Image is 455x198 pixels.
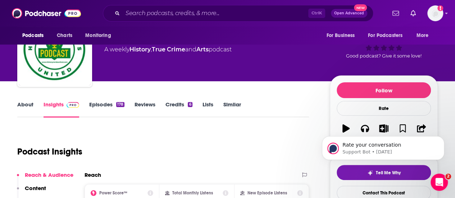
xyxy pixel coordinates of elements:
h1: Podcast Insights [17,146,82,157]
div: 178 [116,102,124,107]
div: message notification from Support Bot, 3w ago. Rate your conversation [11,45,133,69]
a: History [129,46,151,53]
span: Rate your conversation [31,51,90,56]
h2: Total Monthly Listens [172,190,213,195]
img: Podchaser Pro [67,102,79,108]
span: 2 [445,174,451,179]
a: Credits6 [165,101,192,118]
a: Similar [223,101,241,118]
button: tell me why sparkleTell Me Why [337,165,431,180]
span: Good podcast? Give it some love! [346,53,422,59]
img: History Nerds United [19,14,91,86]
a: Charts [52,29,77,42]
iframe: Intercom live chat [431,174,448,191]
button: Follow [337,82,431,98]
img: Podchaser - Follow, Share and Rate Podcasts [12,6,81,20]
button: open menu [411,29,438,42]
span: Tell Me Why [376,170,401,176]
a: About [17,101,33,118]
span: For Business [326,31,355,41]
span: and [185,46,196,53]
p: Reach & Audience [25,171,73,178]
span: For Podcasters [368,31,402,41]
span: Charts [57,31,72,41]
a: Arts [196,46,209,53]
span: Podcasts [22,31,44,41]
a: InsightsPodchaser Pro [44,101,79,118]
h2: Reach [85,171,101,178]
span: New [354,4,367,11]
a: True Crime [152,46,185,53]
div: Search podcasts, credits, & more... [103,5,373,22]
button: Reach & Audience [17,171,73,185]
button: open menu [363,29,413,42]
button: open menu [17,29,53,42]
div: 6 [188,102,192,107]
button: Content [17,185,46,198]
img: Profile image for Support Bot [16,51,28,63]
span: , [151,46,152,53]
button: open menu [80,29,120,42]
button: Show profile menu [427,5,443,21]
span: Monitoring [85,31,111,41]
input: Search podcasts, credits, & more... [123,8,308,19]
button: open menu [321,29,364,42]
span: Ctrl K [308,9,325,18]
h2: New Episode Listens [247,190,287,195]
a: Episodes178 [89,101,124,118]
span: Logged in as smeizlik [427,5,443,21]
a: Show notifications dropdown [408,7,419,19]
p: Message from Support Bot, sent 3w ago [31,57,124,64]
h2: Power Score™ [99,190,127,195]
div: A weekly podcast [104,45,232,54]
a: Reviews [135,101,155,118]
a: Lists [203,101,213,118]
button: Open AdvancedNew [331,9,367,18]
img: tell me why sparkle [367,170,373,176]
a: Show notifications dropdown [390,7,402,19]
svg: Add a profile image [437,5,443,11]
iframe: Intercom notifications message [311,91,455,171]
span: Open Advanced [334,11,364,15]
img: User Profile [427,5,443,21]
span: More [417,31,429,41]
p: Content [25,185,46,192]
